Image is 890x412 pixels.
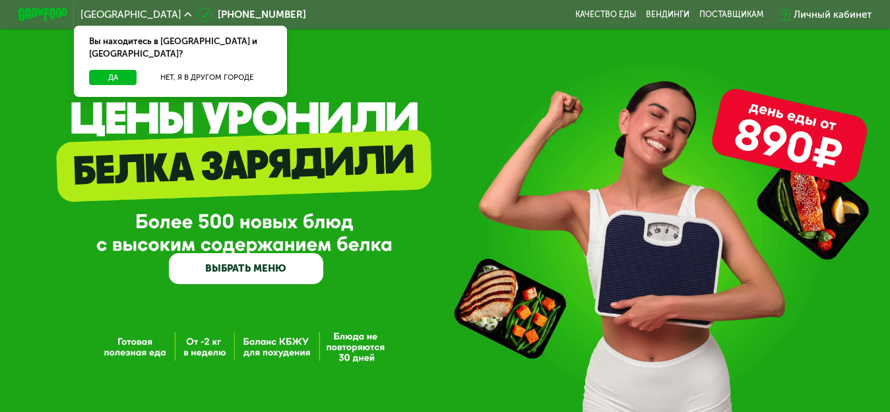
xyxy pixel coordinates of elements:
[169,253,323,284] a: ВЫБРАТЬ МЕНЮ
[80,10,181,20] span: [GEOGRAPHIC_DATA]
[794,7,872,22] div: Личный кабинет
[142,70,272,85] button: Нет, я в другом городе
[699,10,763,20] div: поставщикам
[575,10,636,20] a: Качество еды
[646,10,689,20] a: Вендинги
[89,70,137,85] button: Да
[74,26,286,70] div: Вы находитесь в [GEOGRAPHIC_DATA] и [GEOGRAPHIC_DATA]?
[198,7,306,22] a: [PHONE_NUMBER]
